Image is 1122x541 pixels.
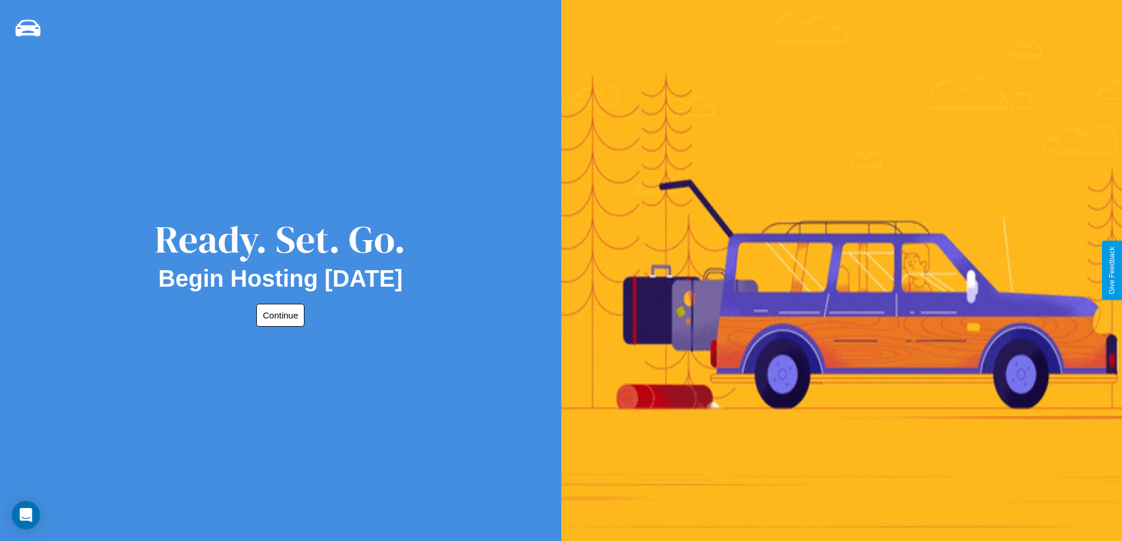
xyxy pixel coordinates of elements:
h2: Begin Hosting [DATE] [158,265,403,292]
div: Give Feedback [1108,247,1116,294]
div: Open Intercom Messenger [12,501,40,529]
div: Ready. Set. Go. [155,213,406,265]
button: Continue [256,304,305,327]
